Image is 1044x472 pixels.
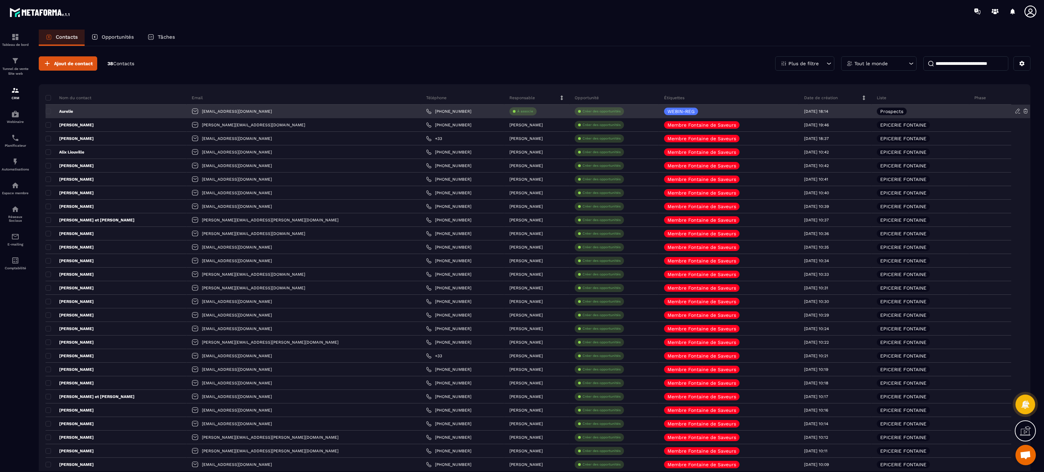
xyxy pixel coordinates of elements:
p: [DATE] 10:35 [804,245,829,250]
p: Créer des opportunités [582,109,621,114]
p: Créer des opportunités [582,136,621,141]
p: [PERSON_NAME] [509,218,543,222]
p: Membre Fontaine de Saveurs [667,231,736,236]
p: Membre Fontaine de Saveurs [667,462,736,467]
a: accountantaccountantComptabilité [2,251,29,275]
p: Créer des opportunités [582,381,621,385]
a: [PHONE_NUMBER] [426,435,471,440]
p: [PERSON_NAME] [509,272,543,277]
p: [PERSON_NAME] [46,312,94,318]
p: [PERSON_NAME] [509,245,543,250]
p: [PERSON_NAME] [46,244,94,250]
p: Comptabilité [2,266,29,270]
p: EPICERIE FONTAINE [880,421,926,426]
img: formation [11,33,19,41]
p: [PERSON_NAME] [46,272,94,277]
p: Créer des opportunités [582,123,621,127]
p: EPICERIE FONTAINE [880,299,926,304]
p: Créer des opportunités [582,326,621,331]
p: Tunnel de vente Site web [2,67,29,76]
p: EPICERIE FONTAINE [880,258,926,263]
p: [PERSON_NAME] [509,299,543,304]
a: [PHONE_NUMBER] [426,448,471,454]
p: Membre Fontaine de Saveurs [667,326,736,331]
p: [DATE] 10:37 [804,218,829,222]
p: Créer des opportunités [582,190,621,195]
p: Créer des opportunités [582,177,621,182]
img: accountant [11,256,19,265]
p: [PERSON_NAME] [509,163,543,168]
p: EPICERIE FONTAINE [880,204,926,209]
p: Membre Fontaine de Saveurs [667,245,736,250]
p: [PERSON_NAME] et [PERSON_NAME] [46,217,135,223]
p: Membre Fontaine de Saveurs [667,449,736,453]
p: Membre Fontaine de Saveurs [667,190,736,195]
a: [PHONE_NUMBER] [426,177,471,182]
p: EPICERIE FONTAINE [880,286,926,290]
p: [DATE] 10:18 [804,381,828,385]
p: [DATE] 10:42 [804,163,829,168]
p: Tout le monde [854,61,888,66]
p: [PERSON_NAME] [509,231,543,236]
p: Prospects [880,109,903,114]
p: [PERSON_NAME] [46,163,94,168]
p: [PERSON_NAME] [509,136,543,141]
p: EPICERIE FONTAINE [880,231,926,236]
p: Membre Fontaine de Saveurs [667,123,736,127]
p: [DATE] 10:36 [804,231,829,236]
p: [PERSON_NAME] [509,381,543,385]
a: +33 [426,353,442,359]
p: [DATE] 10:19 [804,367,828,372]
p: [PERSON_NAME] [509,394,543,399]
a: emailemailE-mailing [2,228,29,251]
p: [DATE] 10:24 [804,326,829,331]
p: Créer des opportunités [582,353,621,358]
p: [DATE] 10:12 [804,435,828,440]
p: Créer des opportunités [582,299,621,304]
p: Membre Fontaine de Saveurs [667,435,736,440]
p: [DATE] 10:22 [804,340,829,345]
p: Créer des opportunités [582,204,621,209]
a: formationformationCRM [2,81,29,105]
p: [PERSON_NAME] [509,123,543,127]
a: [PHONE_NUMBER] [426,380,471,386]
p: Créer des opportunités [582,394,621,399]
p: Liste [877,95,886,101]
p: Membre Fontaine de Saveurs [667,381,736,385]
p: [DATE] 10:16 [804,408,828,413]
a: social-networksocial-networkRéseaux Sociaux [2,200,29,228]
p: [PERSON_NAME] [509,258,543,263]
p: [DATE] 19:46 [804,123,829,127]
p: [PERSON_NAME] [46,353,94,359]
p: [DATE] 10:21 [804,353,828,358]
span: Ajout de contact [54,60,93,67]
p: [DATE] 10:31 [804,286,828,290]
a: [PHONE_NUMBER] [426,340,471,345]
p: Membre Fontaine de Saveurs [667,408,736,413]
a: [PHONE_NUMBER] [426,109,471,114]
a: [PHONE_NUMBER] [426,407,471,413]
p: [PERSON_NAME] [509,462,543,467]
a: Contacts [39,30,85,46]
img: formation [11,57,19,65]
p: [PERSON_NAME] [509,367,543,372]
p: Créer des opportunités [582,449,621,453]
p: Membre Fontaine de Saveurs [667,340,736,345]
p: Plus de filtre [788,61,819,66]
p: EPICERIE FONTAINE [880,163,926,168]
p: [DATE] 10:41 [804,177,828,182]
p: EPICERIE FONTAINE [880,326,926,331]
span: Contacts [113,61,134,66]
p: Créer des opportunités [582,313,621,317]
p: [PERSON_NAME] [46,177,94,182]
p: Planificateur [2,144,29,147]
p: Membre Fontaine de Saveurs [667,136,736,141]
a: formationformationTunnel de vente Site web [2,52,29,81]
a: [PHONE_NUMBER] [426,231,471,236]
p: Membre Fontaine de Saveurs [667,299,736,304]
p: [DATE] 18:14 [804,109,828,114]
p: À associe [517,109,533,114]
p: [PERSON_NAME] [509,421,543,426]
p: Membre Fontaine de Saveurs [667,394,736,399]
p: WEBIN-REG [667,109,695,114]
